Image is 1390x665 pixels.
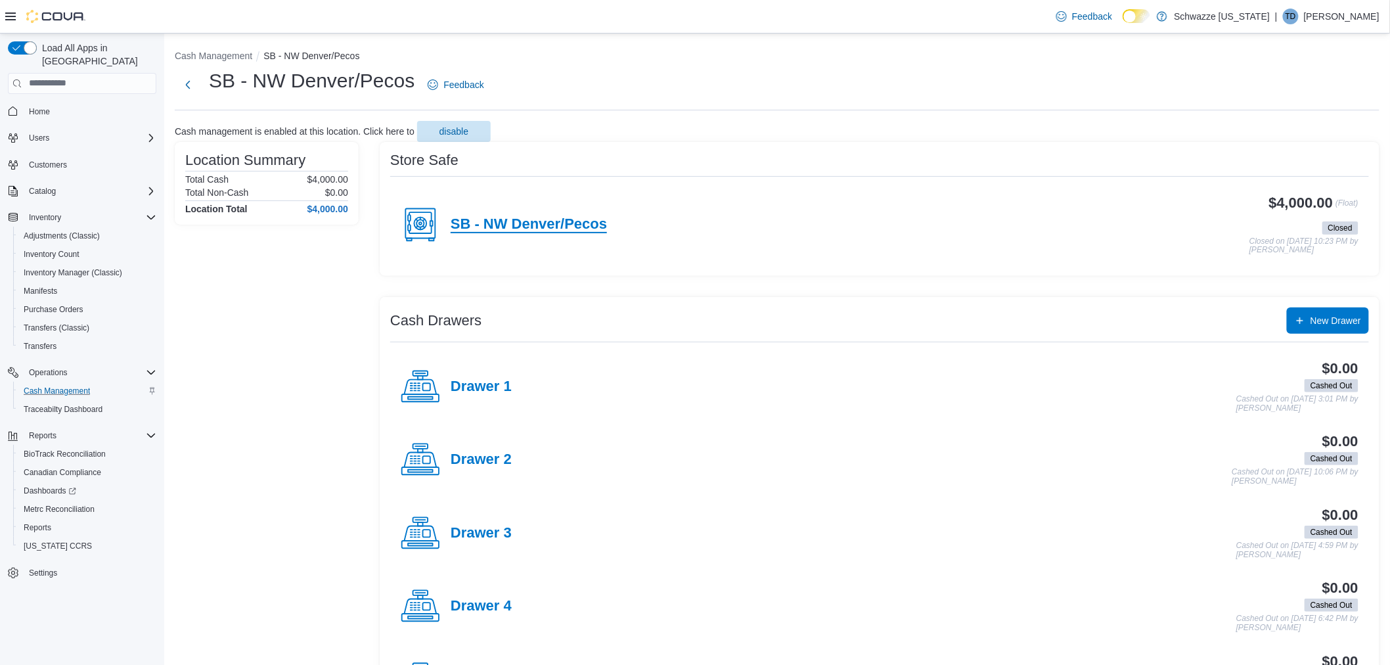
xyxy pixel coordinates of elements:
[1236,614,1358,632] p: Cashed Out on [DATE] 6:42 PM by [PERSON_NAME]
[24,210,156,225] span: Inventory
[175,126,415,137] p: Cash management is enabled at this location. Click here to
[451,378,512,396] h4: Drawer 1
[1072,10,1112,23] span: Feedback
[13,537,162,555] button: [US_STATE] CCRS
[1232,468,1358,486] p: Cashed Out on [DATE] 10:06 PM by [PERSON_NAME]
[18,383,95,399] a: Cash Management
[439,125,468,138] span: disable
[18,228,105,244] a: Adjustments (Classic)
[18,283,62,299] a: Manifests
[18,246,156,262] span: Inventory Count
[24,130,55,146] button: Users
[1174,9,1270,24] p: Schwazze [US_STATE]
[1311,314,1361,327] span: New Drawer
[451,216,607,233] h4: SB - NW Denver/Pecos
[13,463,162,482] button: Canadian Compliance
[1322,361,1358,377] h3: $0.00
[1311,453,1353,465] span: Cashed Out
[24,486,76,496] span: Dashboards
[37,41,156,68] span: Load All Apps in [GEOGRAPHIC_DATA]
[307,174,348,185] p: $4,000.00
[13,500,162,518] button: Metrc Reconciliation
[417,121,491,142] button: disable
[26,10,85,23] img: Cova
[175,51,252,61] button: Cash Management
[3,102,162,121] button: Home
[24,157,72,173] a: Customers
[18,483,156,499] span: Dashboards
[451,598,512,615] h4: Drawer 4
[24,156,156,173] span: Customers
[24,565,62,581] a: Settings
[18,320,95,336] a: Transfers (Classic)
[3,129,162,147] button: Users
[18,246,85,262] a: Inventory Count
[18,401,156,417] span: Traceabilty Dashboard
[3,363,162,382] button: Operations
[1123,23,1123,24] span: Dark Mode
[18,383,156,399] span: Cash Management
[24,249,79,260] span: Inventory Count
[18,520,56,536] a: Reports
[13,319,162,337] button: Transfers (Classic)
[185,187,249,198] h6: Total Non-Cash
[13,337,162,355] button: Transfers
[29,212,61,223] span: Inventory
[24,286,57,296] span: Manifests
[1311,526,1353,538] span: Cashed Out
[24,386,90,396] span: Cash Management
[24,183,61,199] button: Catalog
[3,426,162,445] button: Reports
[1286,9,1296,24] span: TD
[1322,434,1358,449] h3: $0.00
[18,302,156,317] span: Purchase Orders
[13,445,162,463] button: BioTrack Reconciliation
[18,538,156,554] span: Washington CCRS
[13,400,162,419] button: Traceabilty Dashboard
[1287,308,1369,334] button: New Drawer
[390,152,459,168] h3: Store Safe
[13,300,162,319] button: Purchase Orders
[13,382,162,400] button: Cash Management
[307,204,348,214] h4: $4,000.00
[185,152,305,168] h3: Location Summary
[175,49,1379,65] nav: An example of EuiBreadcrumbs
[18,520,156,536] span: Reports
[1236,541,1358,559] p: Cashed Out on [DATE] 4:59 PM by [PERSON_NAME]
[24,210,66,225] button: Inventory
[3,208,162,227] button: Inventory
[1304,9,1379,24] p: [PERSON_NAME]
[24,428,62,444] button: Reports
[24,323,89,333] span: Transfers (Classic)
[325,187,348,198] p: $0.00
[24,365,73,380] button: Operations
[24,404,102,415] span: Traceabilty Dashboard
[29,367,68,378] span: Operations
[24,365,156,380] span: Operations
[1311,599,1353,611] span: Cashed Out
[1322,221,1358,235] span: Closed
[422,72,489,98] a: Feedback
[1275,9,1278,24] p: |
[1311,380,1353,392] span: Cashed Out
[24,183,156,199] span: Catalog
[18,338,62,354] a: Transfers
[29,430,56,441] span: Reports
[1322,580,1358,596] h3: $0.00
[18,265,156,281] span: Inventory Manager (Classic)
[24,104,55,120] a: Home
[1269,195,1334,211] h3: $4,000.00
[1123,9,1150,23] input: Dark Mode
[24,541,92,551] span: [US_STATE] CCRS
[3,155,162,174] button: Customers
[24,341,56,352] span: Transfers
[1249,237,1358,255] p: Closed on [DATE] 10:23 PM by [PERSON_NAME]
[1328,222,1353,234] span: Closed
[18,465,156,480] span: Canadian Compliance
[18,465,106,480] a: Canadian Compliance
[18,401,108,417] a: Traceabilty Dashboard
[13,482,162,500] a: Dashboards
[24,304,83,315] span: Purchase Orders
[24,504,95,515] span: Metrc Reconciliation
[1305,452,1358,465] span: Cashed Out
